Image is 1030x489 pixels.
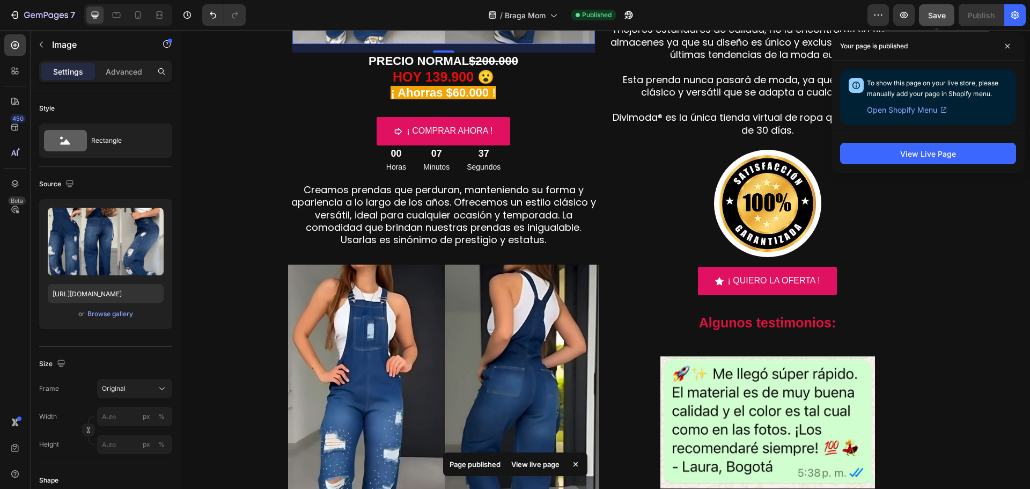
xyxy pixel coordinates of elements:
button: View Live Page [840,143,1016,164]
div: Size [39,357,68,371]
p: ¡ COMPRAR AHORA ! [226,93,312,109]
a: ¡ COMPRAR AHORA ! [196,87,329,115]
span: Divimoda® es la única tienda virtual de ropa que ofrece garantía de 30 días. [432,81,742,106]
span: To show this page on your live store, please manually add your page in Shopify menu. [867,79,998,98]
div: Source [39,177,76,192]
button: Original [97,379,172,398]
p: Advanced [106,66,142,77]
label: Frame [39,384,59,393]
div: px [143,412,150,421]
div: Beta [8,196,26,205]
label: Height [39,440,59,449]
button: px [155,410,168,423]
span: Original [102,384,126,393]
p: ¡ QUIERO LA OFERTA ! [547,243,639,259]
div: 00 [205,118,225,130]
div: % [158,440,165,449]
div: % [158,412,165,421]
img: gempages_576732242622022395-a905677d-bfae-4547-b44b-cdfcb91772bd.jpg [480,326,694,458]
div: View Live Page [900,148,956,159]
p: Settings [53,66,83,77]
img: preview-image [48,208,164,275]
p: Image [52,38,143,51]
span: Creamos prendas que perduran, manteniendo su forma y apariencia a lo largo de los años. Ofrecemos... [111,153,415,217]
p: Segundos [286,130,320,144]
div: 37 [286,118,320,130]
input: px% [97,435,172,454]
img: gempages_576732242622022395-a5e68d0e-323d-456d-aaf9-ad698c85f97d.jpg [533,120,641,227]
p: Page published [450,459,501,470]
span: Save [928,11,946,20]
div: Rectangle [91,128,157,153]
span: / [500,10,503,21]
strong: Algunos testimonios: [518,285,656,300]
p: 7 [70,9,75,21]
button: % [140,438,153,451]
div: Browse gallery [87,309,133,319]
div: Undo/Redo [202,4,246,26]
button: Publish [959,4,1004,26]
span: Published [582,10,612,20]
div: 07 [242,118,269,130]
span: or [78,308,85,320]
div: 450 [10,114,26,123]
button: Save [919,4,954,26]
button: px [155,438,168,451]
div: Shape [39,476,58,485]
label: Width [39,412,57,421]
button: Browse gallery [87,309,134,319]
iframe: Design area [181,30,1030,489]
div: px [143,440,150,449]
span: Esta prenda nunca pasará de moda, ya que ofrece un estilo clásico y versátil que se adapta a cual... [442,43,732,69]
span: Braga Mom [505,10,546,21]
button: % [140,410,153,423]
strong: ¡ Ahorras $60.000 ! [210,56,315,69]
p: Horas [205,130,225,144]
div: Style [39,104,55,113]
div: Publish [968,10,995,21]
span: Open Shopify Menu [867,104,937,116]
strong: HOY 139.900 😮 [212,39,313,54]
p: Your page is published [840,41,908,52]
input: px% [97,407,172,426]
input: https://example.com/image.jpg [48,284,164,303]
a: ¡ QUIERO LA OFERTA ! [517,237,657,265]
button: 7 [4,4,80,26]
div: View live page [505,457,566,472]
p: Minutos [242,130,269,144]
